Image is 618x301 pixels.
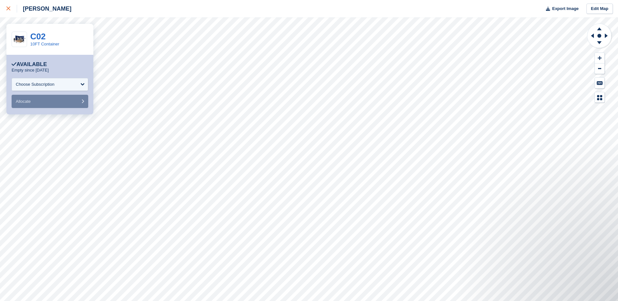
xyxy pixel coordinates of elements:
[12,61,47,68] div: Available
[12,68,49,73] p: Empty since [DATE]
[17,5,71,13] div: [PERSON_NAME]
[552,5,578,12] span: Export Image
[595,92,604,103] button: Map Legend
[595,63,604,74] button: Zoom Out
[595,78,604,88] button: Keyboard Shortcuts
[595,53,604,63] button: Zoom In
[30,42,59,46] a: 10FT Container
[12,95,88,108] button: Allocate
[30,32,46,41] a: C02
[16,99,31,104] span: Allocate
[542,4,579,14] button: Export Image
[586,4,613,14] a: Edit Map
[12,34,27,45] img: 10-ft-container.jpg
[16,81,54,88] div: Choose Subscription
